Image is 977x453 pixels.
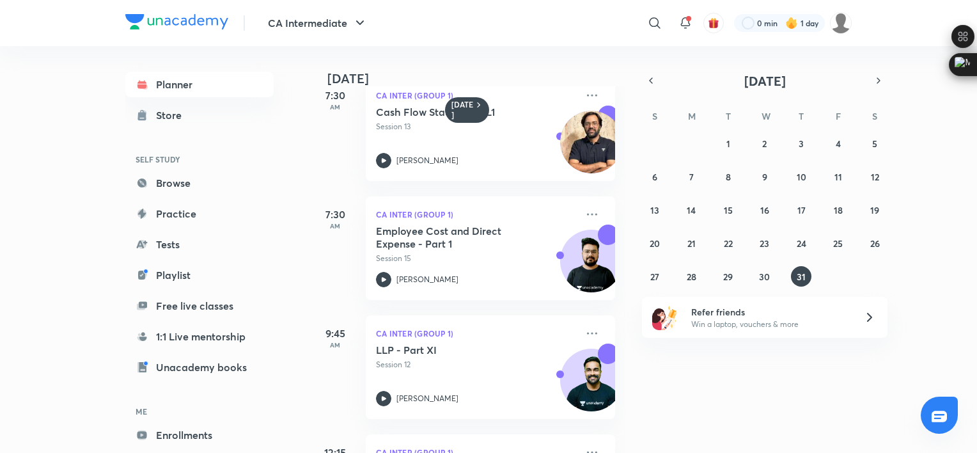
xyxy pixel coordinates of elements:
[872,110,877,122] abbr: Saturday
[870,237,880,250] abbr: July 26, 2025
[708,17,719,29] img: avatar
[652,305,678,330] img: referral
[652,110,657,122] abbr: Sunday
[760,237,769,250] abbr: July 23, 2025
[759,271,770,283] abbr: July 30, 2025
[376,121,577,132] p: Session 13
[650,271,659,283] abbr: July 27, 2025
[652,171,657,183] abbr: July 6, 2025
[834,171,842,183] abbr: July 11, 2025
[309,326,361,341] h5: 9:45
[125,401,274,422] h6: ME
[833,237,843,250] abbr: July 25, 2025
[791,233,811,253] button: July 24, 2025
[376,344,535,356] h5: LLP - Part XI
[327,71,628,86] h4: [DATE]
[660,72,870,90] button: [DATE]
[791,133,811,154] button: July 3, 2025
[689,171,694,183] abbr: July 7, 2025
[691,319,848,330] p: Win a laptop, vouchers & more
[645,233,665,253] button: July 20, 2025
[125,354,274,380] a: Unacademy books
[828,133,848,154] button: July 4, 2025
[125,170,274,196] a: Browse
[797,237,806,250] abbr: July 24, 2025
[723,271,733,283] abbr: July 29, 2025
[830,12,852,34] img: Harshit khurana
[681,233,701,253] button: July 21, 2025
[309,222,361,230] p: AM
[125,148,274,170] h6: SELF STUDY
[376,253,577,264] p: Session 15
[718,133,739,154] button: July 1, 2025
[754,233,775,253] button: July 23, 2025
[791,266,811,287] button: July 31, 2025
[791,166,811,187] button: July 10, 2025
[791,200,811,220] button: July 17, 2025
[125,14,228,29] img: Company Logo
[797,204,806,216] abbr: July 17, 2025
[726,171,731,183] abbr: July 8, 2025
[691,305,848,319] h6: Refer friends
[871,171,879,183] abbr: July 12, 2025
[451,100,474,120] h6: [DATE]
[396,274,458,285] p: [PERSON_NAME]
[681,266,701,287] button: July 28, 2025
[125,262,274,288] a: Playlist
[870,204,879,216] abbr: July 19, 2025
[799,110,804,122] abbr: Thursday
[799,138,804,150] abbr: July 3, 2025
[376,106,535,118] h5: Cash Flow Statements L1
[718,233,739,253] button: July 22, 2025
[828,233,848,253] button: July 25, 2025
[797,271,806,283] abbr: July 31, 2025
[645,200,665,220] button: July 13, 2025
[309,88,361,103] h5: 7:30
[754,200,775,220] button: July 16, 2025
[376,207,577,222] p: CA Inter (Group 1)
[754,166,775,187] button: July 9, 2025
[396,393,458,404] p: [PERSON_NAME]
[864,200,885,220] button: July 19, 2025
[309,103,361,111] p: AM
[724,237,733,250] abbr: July 22, 2025
[754,133,775,154] button: July 2, 2025
[125,232,274,257] a: Tests
[718,200,739,220] button: July 15, 2025
[396,155,458,166] p: [PERSON_NAME]
[828,200,848,220] button: July 18, 2025
[309,207,361,222] h5: 7:30
[718,166,739,187] button: July 8, 2025
[834,204,843,216] abbr: July 18, 2025
[688,110,696,122] abbr: Monday
[726,138,730,150] abbr: July 1, 2025
[760,204,769,216] abbr: July 16, 2025
[125,324,274,349] a: 1:1 Live mentorship
[645,266,665,287] button: July 27, 2025
[125,422,274,448] a: Enrollments
[836,138,841,150] abbr: July 4, 2025
[376,225,535,250] h5: Employee Cost and Direct Expense - Part 1
[125,72,274,97] a: Planner
[650,237,660,250] abbr: July 20, 2025
[687,237,696,250] abbr: July 21, 2025
[561,237,622,298] img: Avatar
[681,200,701,220] button: July 14, 2025
[376,326,577,341] p: CA Inter (Group 1)
[125,201,274,226] a: Practice
[864,233,885,253] button: July 26, 2025
[687,204,696,216] abbr: July 14, 2025
[836,110,841,122] abbr: Friday
[260,10,375,36] button: CA Intermediate
[156,107,189,123] div: Store
[744,72,786,90] span: [DATE]
[872,138,877,150] abbr: July 5, 2025
[726,110,731,122] abbr: Tuesday
[754,266,775,287] button: July 30, 2025
[724,204,733,216] abbr: July 15, 2025
[797,171,806,183] abbr: July 10, 2025
[703,13,724,33] button: avatar
[762,110,770,122] abbr: Wednesday
[687,271,696,283] abbr: July 28, 2025
[762,138,767,150] abbr: July 2, 2025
